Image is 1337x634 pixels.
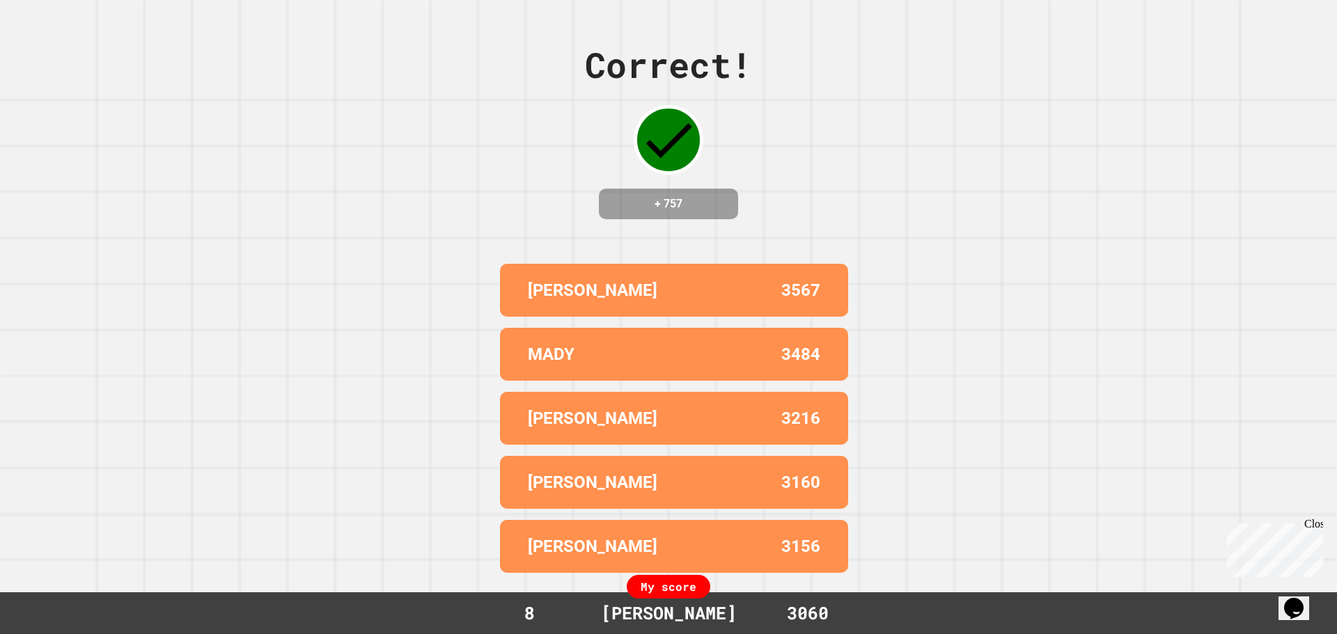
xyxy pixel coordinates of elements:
p: [PERSON_NAME] [528,470,657,495]
div: My score [627,575,710,599]
p: MADY [528,342,574,367]
p: 3484 [781,342,820,367]
p: [PERSON_NAME] [528,406,657,431]
div: 3060 [756,600,860,626]
div: Correct! [585,39,752,91]
div: 8 [477,600,581,626]
iframe: chat widget [1221,518,1323,577]
h4: + 757 [613,196,724,212]
p: 3156 [781,534,820,559]
div: [PERSON_NAME] [587,600,751,626]
p: 3160 [781,470,820,495]
p: [PERSON_NAME] [528,278,657,303]
p: [PERSON_NAME] [528,534,657,559]
p: 3567 [781,278,820,303]
p: 3216 [781,406,820,431]
iframe: chat widget [1279,578,1323,620]
div: Chat with us now!Close [6,6,96,88]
